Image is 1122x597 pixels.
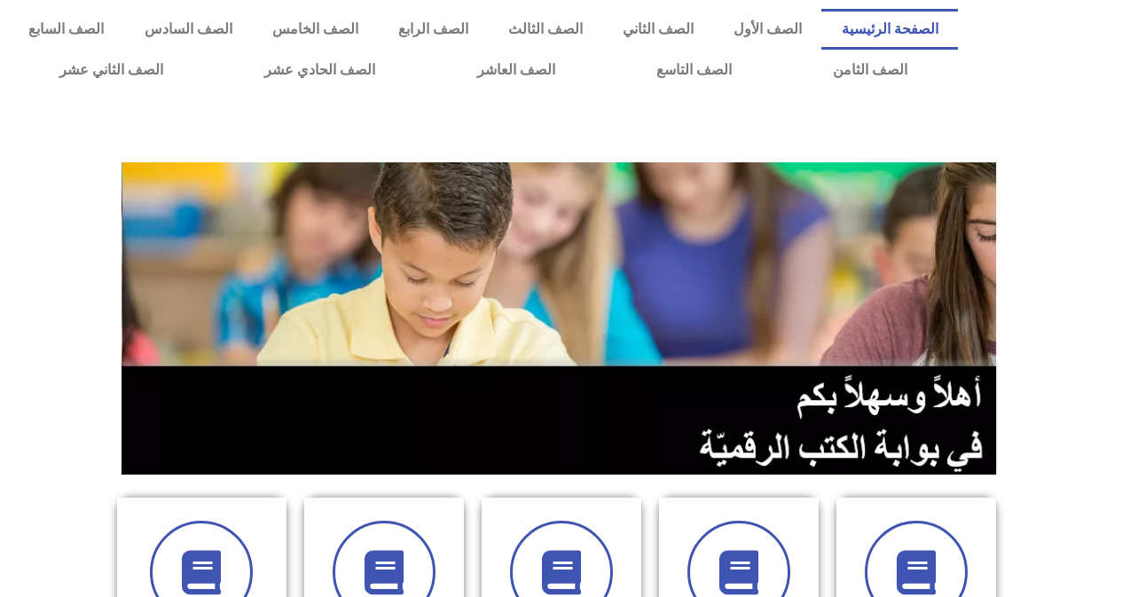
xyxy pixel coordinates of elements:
a: الصف السادس [124,9,252,50]
a: الصف السابع [9,9,124,50]
a: الصفحة الرئيسية [821,9,958,50]
a: الصف الثاني عشر [9,50,214,90]
a: الصف الثاني [602,9,713,50]
a: الصف الثالث [488,9,602,50]
a: الصف العاشر [427,50,606,90]
a: الصف التاسع [606,50,782,90]
a: الصف الخامس [252,9,378,50]
a: الصف الرابع [378,9,488,50]
a: الصف الثامن [782,50,958,90]
a: الصف الأول [713,9,821,50]
a: الصف الحادي عشر [214,50,426,90]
